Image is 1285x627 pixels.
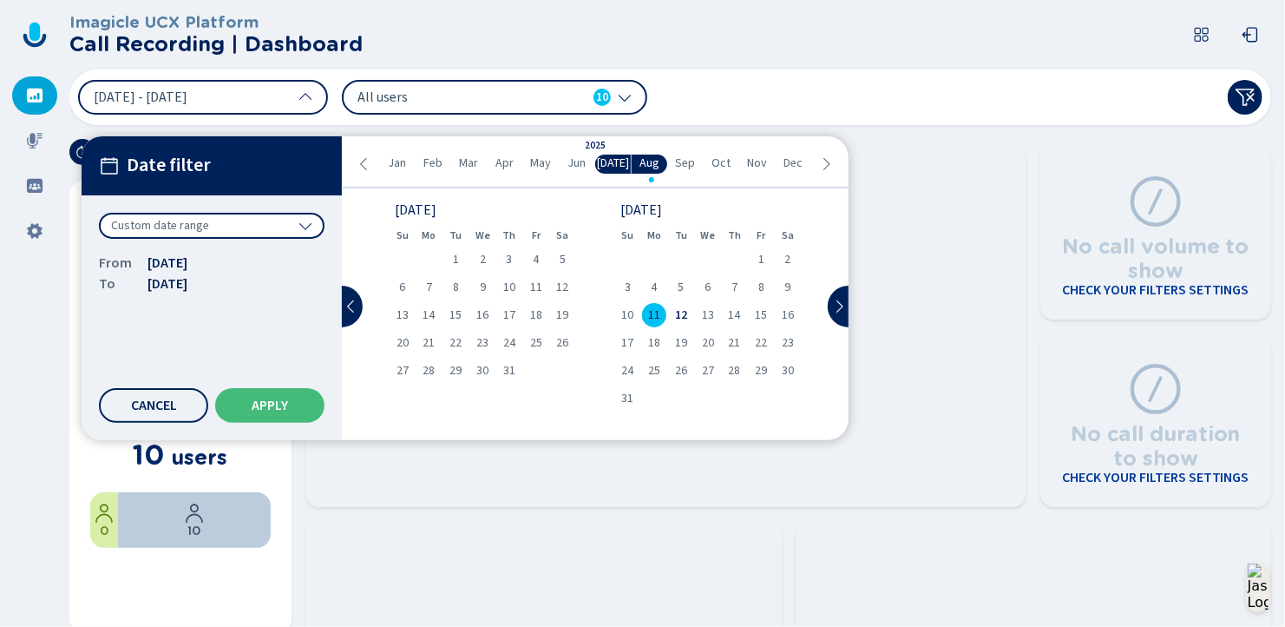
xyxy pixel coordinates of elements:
div: Groups [12,167,57,205]
button: [DATE] - [DATE] [78,80,328,115]
span: 9 [480,281,486,294]
span: 20 [397,337,409,349]
span: Date filter [127,155,211,176]
div: Thu Aug 07 2025 [721,275,748,300]
span: 5 [560,254,566,266]
span: 27 [702,365,714,377]
div: Fri Jul 25 2025 [522,331,549,355]
div: Tue Jul 01 2025 [443,247,469,272]
div: Tue Jul 29 2025 [443,359,469,383]
span: 7 [731,281,738,294]
span: 10 [503,281,515,294]
span: 16 [782,309,794,321]
div: Sat Aug 16 2025 [775,303,802,327]
svg: chevron-right [819,157,833,171]
span: 15 [449,309,462,321]
span: 18 [530,309,542,321]
div: Fri Aug 15 2025 [748,303,775,327]
span: 27 [397,365,409,377]
svg: groups-filled [26,177,43,195]
span: 7 [426,281,432,294]
div: Thu Aug 28 2025 [721,359,748,383]
abbr: Saturday [782,229,794,241]
h2: Call Recording | Dashboard [69,32,363,56]
div: Sat Jul 05 2025 [549,247,576,272]
span: 8 [453,281,459,294]
div: Mon Jul 07 2025 [416,275,443,300]
span: 3 [625,281,631,294]
div: Tue Jul 08 2025 [443,275,469,300]
div: Fri Aug 01 2025 [748,247,775,272]
span: 30 [476,365,488,377]
div: Sat Jul 26 2025 [549,331,576,355]
svg: chevron-down [618,90,632,104]
abbr: Wednesday [700,229,715,241]
span: [DATE] - [DATE] [94,90,187,104]
span: 26 [675,365,687,377]
span: 22 [755,337,767,349]
div: Wed Aug 20 2025 [694,331,721,355]
span: 9 [785,281,791,294]
span: 14 [423,309,436,321]
div: Dashboard [12,76,57,115]
div: Mon Aug 04 2025 [641,275,668,300]
div: Sun Jul 13 2025 [389,303,416,327]
div: Sun Aug 24 2025 [614,359,641,383]
svg: chevron-up [298,90,312,104]
span: 24 [621,365,633,377]
span: 13 [702,309,714,321]
div: Sat Aug 09 2025 [775,275,802,300]
div: Tue Aug 12 2025 [668,303,695,327]
div: Sun Jul 27 2025 [389,359,416,383]
span: 11 [530,281,542,294]
div: Wed Jul 09 2025 [469,275,496,300]
div: 2025 [585,141,606,152]
div: Mon Aug 25 2025 [641,359,668,383]
span: 29 [755,365,767,377]
div: Thu Jul 03 2025 [496,247,523,272]
span: May [531,156,552,170]
span: Oct [712,156,731,170]
button: Apply [215,388,325,423]
div: Fri Jul 18 2025 [522,303,549,327]
span: 23 [782,337,794,349]
span: 29 [449,365,462,377]
span: 19 [557,309,569,321]
div: Fri Aug 08 2025 [748,275,775,300]
svg: dashboard-filled [26,87,43,104]
div: Sun Aug 17 2025 [614,331,641,355]
div: Mon Jul 14 2025 [416,303,443,327]
div: Sun Aug 03 2025 [614,275,641,300]
span: All users [357,88,557,107]
svg: funnel-disabled [1235,87,1255,108]
div: Mon Aug 11 2025 [641,303,668,327]
div: Thu Aug 14 2025 [721,303,748,327]
div: Fri Aug 29 2025 [748,359,775,383]
abbr: Thursday [728,229,741,241]
span: 30 [782,365,794,377]
span: Nov [748,156,768,170]
div: Sat Aug 02 2025 [775,247,802,272]
div: Fri Aug 22 2025 [748,331,775,355]
button: Cancel [99,388,208,423]
svg: box-arrow-left [1242,26,1259,43]
div: Settings [12,212,57,250]
div: Mon Aug 18 2025 [641,331,668,355]
span: Jun [568,156,587,170]
span: 2 [480,254,486,266]
span: Apply [252,399,288,412]
div: Thu Jul 24 2025 [496,331,523,355]
span: Aug [639,156,659,170]
div: Tue Jul 15 2025 [443,303,469,327]
div: Sun Jul 06 2025 [389,275,416,300]
span: Feb [423,156,443,170]
div: Thu Jul 17 2025 [496,303,523,327]
abbr: Tuesday [675,229,687,241]
span: Apr [495,156,514,170]
abbr: Thursday [502,229,515,241]
span: Custom date range [111,217,209,234]
abbr: Sunday [397,229,409,241]
abbr: Saturday [557,229,569,241]
span: 26 [557,337,569,349]
span: 3 [506,254,512,266]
